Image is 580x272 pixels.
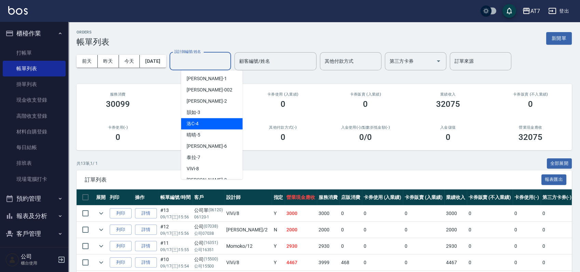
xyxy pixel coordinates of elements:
[520,4,543,18] button: AT7
[159,222,192,238] td: #12
[467,222,513,238] td: 0
[415,125,481,130] h2: 入金儲值
[5,253,19,267] img: Person
[502,4,516,18] button: save
[187,109,200,116] span: 韻如 -3
[317,255,339,271] td: 3999
[225,205,272,221] td: ViVi /8
[444,205,467,221] td: 3000
[518,132,542,142] h3: 32075
[339,255,362,271] td: 468
[94,189,108,205] th: 展開
[110,225,132,235] button: 列印
[3,25,66,42] button: 櫃檯作業
[530,7,540,15] div: AT7
[415,92,481,97] h2: 業績收入
[116,132,120,142] h3: 0
[363,99,368,109] h3: 0
[225,255,272,271] td: ViVi /8
[546,35,572,41] a: 新開單
[187,86,232,94] span: [PERSON_NAME] -002
[3,171,66,187] a: 現場電腦打卡
[3,92,66,108] a: 現金收支登錄
[77,160,98,167] p: 共 13 筆, 1 / 1
[541,255,574,271] td: 0
[403,205,444,221] td: 0
[436,99,460,109] h3: 32075
[110,257,132,268] button: 列印
[285,222,317,238] td: 2000
[541,189,574,205] th: 第三方卡券(-)
[362,255,403,271] td: 0
[159,189,192,205] th: 帳單編號/時間
[135,257,157,268] a: 詳情
[362,238,403,254] td: 0
[194,247,223,253] p: 公司16351
[167,125,234,130] h2: 第三方卡券(-)
[362,222,403,238] td: 0
[541,238,574,254] td: 0
[272,255,285,271] td: Y
[77,55,98,68] button: 前天
[96,225,106,235] button: expand row
[8,6,28,15] img: Logo
[77,30,109,34] h2: ORDERS
[281,99,285,109] h3: 0
[272,238,285,254] td: Y
[187,98,227,105] span: [PERSON_NAME] -2
[159,205,192,221] td: #13
[272,189,285,205] th: 指定
[204,223,218,230] p: (07038)
[77,37,109,47] h3: 帳單列表
[498,92,564,97] h2: 卡券販賣 (不入業績)
[3,207,66,225] button: 報表及分析
[285,205,317,221] td: 3000
[85,176,541,183] span: 訂單列表
[285,255,317,271] td: 4467
[208,207,223,214] p: (06120)
[194,223,223,230] div: 公司
[187,154,200,161] span: 泰拉 -7
[250,92,316,97] h2: 卡券使用 (入業績)
[85,125,151,130] h2: 卡券使用(-)
[187,143,227,150] span: [PERSON_NAME] -6
[160,214,191,220] p: 09/17 (三) 15:56
[187,75,227,82] span: [PERSON_NAME] -1
[160,247,191,253] p: 09/17 (三) 15:55
[135,208,157,219] a: 詳情
[159,238,192,254] td: #11
[339,238,362,254] td: 0
[467,255,513,271] td: 0
[194,256,223,263] div: 公司
[194,230,223,237] p: 公司07038
[547,158,572,169] button: 全部展開
[106,99,130,109] h3: 30099
[513,222,541,238] td: 0
[133,189,159,205] th: 操作
[3,76,66,92] a: 掛單列表
[403,189,444,205] th: 卡券販賣 (入業績)
[359,132,372,142] h3: 0 /0
[3,124,66,140] a: 材料自購登錄
[444,255,467,271] td: 4467
[513,189,541,205] th: 卡券使用(-)
[225,189,272,205] th: 設計師
[281,132,285,142] h3: 0
[85,92,151,97] h3: 服務消費
[3,108,66,124] a: 高階收支登錄
[403,222,444,238] td: 0
[98,55,119,68] button: 昨天
[135,241,157,252] a: 詳情
[204,240,218,247] p: (16351)
[225,238,272,254] td: Momoko /12
[467,189,513,205] th: 卡券販賣 (不入業績)
[174,49,201,54] label: 設計師編號/姓名
[96,257,106,268] button: expand row
[545,5,572,17] button: 登出
[285,189,317,205] th: 營業現金應收
[362,205,403,221] td: 0
[541,176,567,183] a: 報表匯出
[362,189,403,205] th: 卡券使用 (入業績)
[187,120,199,127] span: 洛C -4
[541,205,574,221] td: 0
